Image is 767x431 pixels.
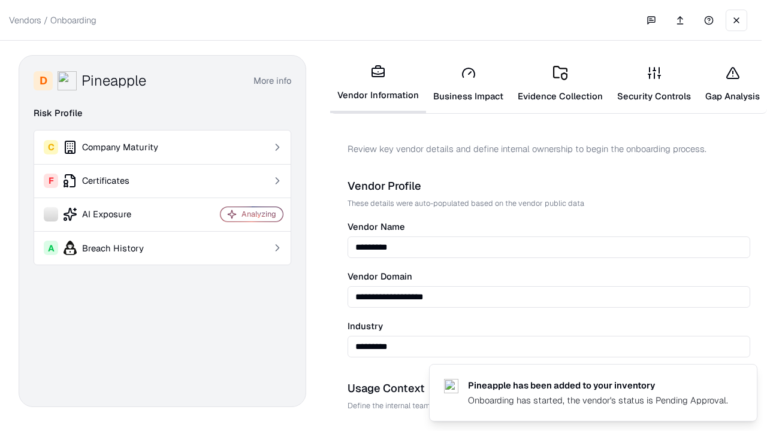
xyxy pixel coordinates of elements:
[253,70,291,92] button: More info
[348,272,750,281] label: Vendor Domain
[241,209,276,219] div: Analyzing
[348,400,750,411] p: Define the internal team and reason for using this vendor. This helps assess business relevance a...
[348,198,750,208] p: These details were auto-populated based on the vendor public data
[44,140,186,154] div: Company Maturity
[44,207,186,221] div: AI Exposure
[34,71,53,90] div: D
[348,223,750,232] label: Vendor Name
[348,381,750,396] div: Usage Context
[348,142,750,155] p: Review key vendor details and define internal ownership to begin the onboarding process.
[330,55,426,113] a: Vendor Information
[468,379,728,391] div: Pineapple has been added to your inventory
[44,241,186,255] div: Breach History
[34,106,291,120] div: Risk Profile
[9,14,96,26] p: Vendors / Onboarding
[511,56,610,112] a: Evidence Collection
[348,179,750,193] div: Vendor Profile
[44,174,58,188] div: F
[468,394,728,406] div: Onboarding has started, the vendor's status is Pending Approval.
[426,56,511,112] a: Business Impact
[44,241,58,255] div: A
[44,140,58,154] div: C
[610,56,698,112] a: Security Controls
[44,174,186,188] div: Certificates
[698,56,767,112] a: Gap Analysis
[58,71,77,90] img: Pineapple
[348,322,750,331] label: Industry
[444,379,458,393] img: pineappleenergy.com
[81,71,146,90] div: Pineapple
